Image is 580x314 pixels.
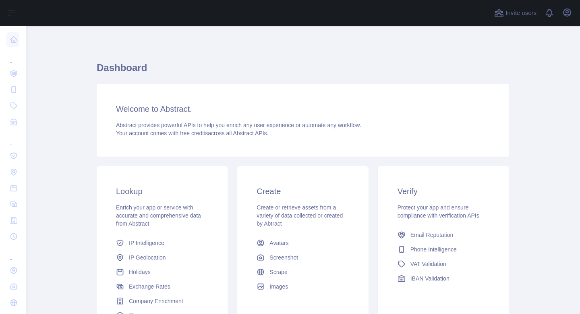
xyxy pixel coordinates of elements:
span: Company Enrichment [129,297,183,305]
a: VAT Validation [394,257,493,271]
span: Phone Intelligence [410,245,457,253]
h3: Verify [398,186,490,197]
span: IBAN Validation [410,274,449,283]
a: IBAN Validation [394,271,493,286]
span: Exchange Rates [129,283,170,291]
span: Protect your app and ensure compliance with verification APIs [398,204,479,219]
a: IP Geolocation [113,250,211,265]
span: IP Geolocation [129,253,166,262]
div: ... [6,245,19,262]
a: Phone Intelligence [394,242,493,257]
span: Abstract provides powerful APIs to help you enrich any user experience or automate any workflow. [116,122,361,128]
a: Holidays [113,265,211,279]
span: Holidays [129,268,151,276]
a: Scrape [253,265,352,279]
span: Enrich your app or service with accurate and comprehensive data from Abstract [116,204,201,227]
span: Scrape [269,268,287,276]
span: Invite users [505,8,536,18]
div: ... [6,131,19,147]
span: free credits [180,130,208,136]
button: Invite users [493,6,538,19]
span: Avatars [269,239,288,247]
h3: Create [257,186,349,197]
span: Email Reputation [410,231,454,239]
a: Screenshot [253,250,352,265]
h3: Welcome to Abstract. [116,103,490,115]
a: Avatars [253,236,352,250]
a: Exchange Rates [113,279,211,294]
a: Company Enrichment [113,294,211,308]
a: Email Reputation [394,228,493,242]
h3: Lookup [116,186,208,197]
span: Screenshot [269,253,298,262]
span: IP Intelligence [129,239,164,247]
a: IP Intelligence [113,236,211,250]
span: VAT Validation [410,260,446,268]
span: Your account comes with across all Abstract APIs. [116,130,268,136]
span: Images [269,283,288,291]
h1: Dashboard [97,61,509,81]
div: ... [6,48,19,65]
span: Create or retrieve assets from a variety of data collected or created by Abtract [257,204,343,227]
a: Images [253,279,352,294]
